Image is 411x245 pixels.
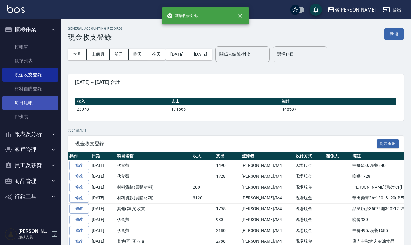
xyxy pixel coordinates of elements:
[310,4,322,16] button: save
[279,98,396,105] th: 合計
[215,214,240,225] td: 930
[279,105,396,113] td: -148587
[335,6,376,14] div: 名[PERSON_NAME]
[18,234,49,240] p: 服務人員
[68,49,87,60] button: 本月
[90,204,115,214] td: [DATE]
[2,54,58,68] a: 帳單列表
[2,157,58,173] button: 員工及薪資
[377,139,399,149] button: 報表匯出
[240,225,294,236] td: [PERSON_NAME]/M4
[90,152,115,160] th: 日期
[69,204,89,214] a: 修改
[110,49,129,60] button: 前天
[147,49,166,60] button: 今天
[87,49,110,60] button: 上個月
[325,4,378,16] button: 名[PERSON_NAME]
[115,160,191,171] td: 伙食費
[384,28,404,40] button: 新增
[115,182,191,193] td: 材料貨款(員購材料)
[2,126,58,142] button: 報表及分析
[294,214,325,225] td: 現場現金
[170,105,279,113] td: 171665
[2,22,58,38] button: 櫃檯作業
[69,226,89,235] a: 修改
[215,152,240,160] th: 支出
[240,160,294,171] td: [PERSON_NAME]/M4
[5,228,17,240] img: Person
[115,204,191,214] td: 其他(雜項)收支
[240,214,294,225] td: [PERSON_NAME]/M4
[233,9,247,22] button: close
[191,182,215,193] td: 280
[167,13,201,19] span: 新增收借支成功
[115,171,191,182] td: 伙食費
[68,152,90,160] th: 操作
[380,4,404,15] button: 登出
[215,225,240,236] td: 2180
[189,49,212,60] button: [DATE]
[215,160,240,171] td: 1490
[324,152,351,160] th: 關係人
[75,141,377,147] span: 現金收支登錄
[7,5,25,13] img: Logo
[240,171,294,182] td: [PERSON_NAME]/M4
[294,152,325,160] th: 收付方式
[240,204,294,214] td: [PERSON_NAME]/M4
[90,182,115,193] td: [DATE]
[294,204,325,214] td: 現場現金
[18,228,49,234] h5: [PERSON_NAME]
[2,68,58,82] a: 現金收支登錄
[191,193,215,204] td: 3120
[191,152,215,160] th: 收入
[115,193,191,204] td: 材料貨款(員購材料)
[90,214,115,225] td: [DATE]
[68,33,123,41] h3: 現金收支登錄
[115,225,191,236] td: 伙食費
[69,183,89,192] a: 修改
[90,193,115,204] td: [DATE]
[2,173,58,189] button: 商品管理
[2,96,58,110] a: 每日結帳
[294,193,325,204] td: 現場現金
[75,79,396,85] span: [DATE] ~ [DATE] 合計
[115,152,191,160] th: 科目名稱
[170,98,279,105] th: 支出
[90,171,115,182] td: [DATE]
[294,171,325,182] td: 現場現金
[294,160,325,171] td: 現場現金
[294,182,325,193] td: 現場現金
[377,141,399,146] a: 報表匯出
[115,214,191,225] td: 伙食費
[2,142,58,158] button: 客戶管理
[2,40,58,54] a: 打帳單
[165,49,189,60] button: [DATE]
[2,82,58,96] a: 材料自購登錄
[69,215,89,224] a: 修改
[75,98,170,105] th: 收入
[215,171,240,182] td: 1728
[69,161,89,170] a: 修改
[68,128,404,133] p: 共 61 筆, 1 / 1
[2,189,58,204] button: 行銷工具
[294,225,325,236] td: 現場現金
[240,152,294,160] th: 登錄者
[68,27,123,31] h2: GENERAL ACCOUNTING RECORDS
[2,110,58,124] a: 排班表
[240,193,294,204] td: [PERSON_NAME]/M4
[384,31,404,37] a: 新增
[240,182,294,193] td: [PERSON_NAME]/M4
[75,105,170,113] td: 23078
[90,160,115,171] td: [DATE]
[215,204,240,214] td: 1795
[69,172,89,181] a: 修改
[90,225,115,236] td: [DATE]
[129,49,147,60] button: 昨天
[69,194,89,203] a: 修改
